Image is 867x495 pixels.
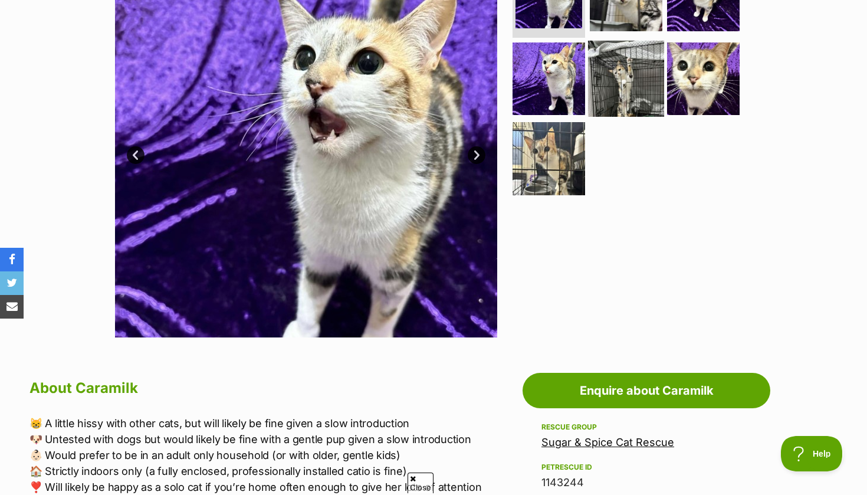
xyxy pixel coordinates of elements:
h2: About Caramilk [29,375,517,401]
div: 1143244 [541,474,751,491]
div: Rescue group [541,422,751,432]
p: 😸 A little hissy with other cats, but will likely be fine given a slow introduction 🐶 Untested wi... [29,415,517,495]
img: Photo of Caramilk [667,42,740,115]
img: Photo of Caramilk [588,40,664,116]
a: Prev [127,146,144,164]
span: Close [408,473,433,493]
div: PetRescue ID [541,463,751,472]
a: Sugar & Spice Cat Rescue [541,436,674,448]
img: Photo of Caramilk [513,122,585,195]
iframe: Help Scout Beacon - Open [781,436,843,471]
img: Photo of Caramilk [513,42,585,115]
a: Enquire about Caramilk [523,373,770,408]
a: Next [468,146,485,164]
